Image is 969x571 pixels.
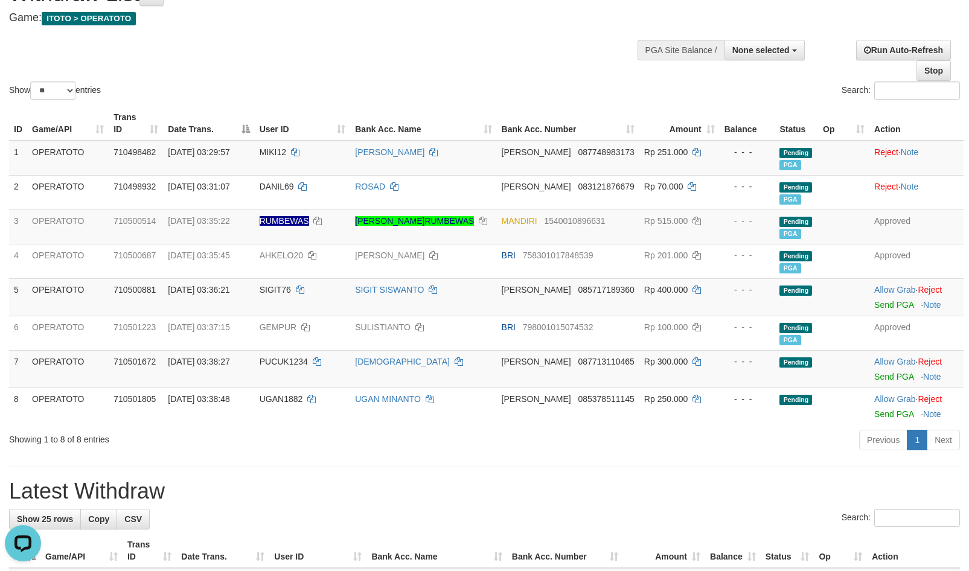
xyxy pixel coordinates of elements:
th: Op: activate to sort column ascending [818,106,869,141]
span: BRI [502,322,516,332]
span: Pending [779,323,812,333]
span: Rp 400.000 [644,285,688,295]
a: Previous [859,430,907,450]
div: - - - [724,180,770,193]
th: Amount: activate to sort column ascending [623,534,705,568]
span: Rp 515.000 [644,216,688,226]
span: GEMPUR [260,322,296,332]
span: Pending [779,182,812,193]
div: PGA Site Balance / [638,40,724,60]
span: 710501223 [114,322,156,332]
span: PGA [779,335,801,345]
td: 3 [9,209,27,244]
a: CSV [117,509,150,529]
a: Run Auto-Refresh [856,40,951,60]
th: Bank Acc. Name: activate to sort column ascending [366,534,507,568]
span: 710501672 [114,357,156,366]
a: Send PGA [874,300,913,310]
td: 7 [9,350,27,388]
span: 710500881 [114,285,156,295]
div: - - - [724,215,770,227]
span: Rp 251.000 [644,147,688,157]
span: 710501805 [114,394,156,404]
a: ROSAD [355,182,385,191]
h4: Game: [9,12,634,24]
span: CSV [124,514,142,524]
a: Next [927,430,960,450]
span: [DATE] 03:38:27 [168,357,229,366]
span: [PERSON_NAME] [502,285,571,295]
a: Reject [918,285,942,295]
td: · [869,175,964,209]
span: Copy 087713110465 to clipboard [578,357,634,366]
span: [PERSON_NAME] [502,357,571,366]
span: AHKELO20 [260,250,303,260]
a: Show 25 rows [9,509,81,529]
td: 5 [9,278,27,316]
span: Rp 70.000 [644,182,683,191]
th: Trans ID: activate to sort column ascending [109,106,163,141]
a: 1 [907,430,927,450]
span: [DATE] 03:29:57 [168,147,229,157]
span: Rp 250.000 [644,394,688,404]
span: Copy [88,514,109,524]
span: DANIL69 [260,182,294,191]
label: Search: [842,81,960,100]
button: None selected [724,40,805,60]
span: BRI [502,250,516,260]
span: Rp 201.000 [644,250,688,260]
span: Marked by bfgmia [779,194,801,205]
div: - - - [724,284,770,296]
th: Date Trans.: activate to sort column ascending [176,534,269,568]
th: Op: activate to sort column ascending [814,534,867,568]
span: SIGIT76 [260,285,291,295]
a: SULISTIANTO [355,322,411,332]
th: Bank Acc. Name: activate to sort column ascending [350,106,496,141]
th: Balance [720,106,775,141]
a: Reject [918,357,942,366]
span: [DATE] 03:35:45 [168,250,229,260]
td: OPERATOTO [27,316,109,350]
td: Approved [869,244,964,278]
span: Copy 085378511145 to clipboard [578,394,634,404]
span: Copy 087748983173 to clipboard [578,147,634,157]
a: [PERSON_NAME]RUMBEWAS [355,216,474,226]
td: · [869,388,964,425]
span: Copy 083121876679 to clipboard [578,182,634,191]
span: Pending [779,395,812,405]
a: Allow Grab [874,285,915,295]
span: · [874,394,918,404]
a: Allow Grab [874,357,915,366]
th: Status: activate to sort column ascending [761,534,814,568]
td: OPERATOTO [27,141,109,176]
span: Marked by bfgmia [779,160,801,170]
th: Bank Acc. Number: activate to sort column ascending [497,106,639,141]
label: Show entries [9,81,101,100]
td: · [869,278,964,316]
span: 710498482 [114,147,156,157]
span: UGAN1882 [260,394,303,404]
td: 6 [9,316,27,350]
span: 710500514 [114,216,156,226]
span: · [874,357,918,366]
th: Game/API: activate to sort column ascending [40,534,123,568]
span: Show 25 rows [17,514,73,524]
span: ITOTO > OPERATOTO [42,12,136,25]
div: - - - [724,393,770,405]
a: [PERSON_NAME] [355,250,424,260]
span: [DATE] 03:37:15 [168,322,229,332]
th: Status [775,106,818,141]
td: 1 [9,141,27,176]
th: Action [869,106,964,141]
a: Note [901,182,919,191]
span: Copy 798001015074532 to clipboard [523,322,593,332]
span: MIKI12 [260,147,286,157]
a: Reject [918,394,942,404]
div: - - - [724,356,770,368]
td: OPERATOTO [27,175,109,209]
span: PGA [779,263,801,273]
div: - - - [724,321,770,333]
span: [DATE] 03:35:22 [168,216,229,226]
td: Approved [869,209,964,244]
td: · [869,141,964,176]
